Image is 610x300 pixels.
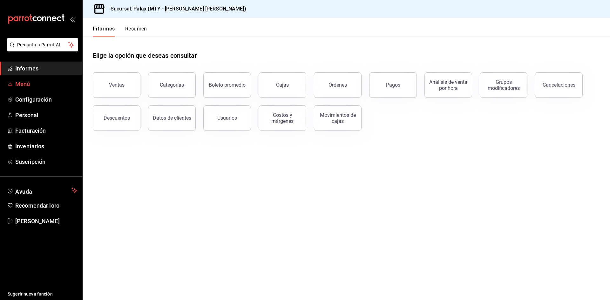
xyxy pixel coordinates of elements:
[15,65,38,72] font: Informes
[148,72,196,98] button: Categorías
[535,72,583,98] button: Cancelaciones
[93,26,115,32] font: Informes
[543,82,575,88] font: Cancelaciones
[203,72,251,98] button: Boleto promedio
[7,38,78,51] button: Pregunta a Parrot AI
[93,72,140,98] button: Ventas
[8,291,53,297] font: Sugerir nueva función
[93,105,140,131] button: Descuentos
[125,26,147,32] font: Resumen
[153,115,191,121] font: Datos de clientes
[480,72,527,98] button: Grupos modificadores
[320,112,356,124] font: Movimientos de cajas
[104,115,130,121] font: Descuentos
[70,17,75,22] button: abrir_cajón_menú
[369,72,417,98] button: Pagos
[93,25,147,37] div: pestañas de navegación
[15,158,45,165] font: Suscripción
[160,82,184,88] font: Categorías
[314,72,362,98] button: Órdenes
[209,82,246,88] font: Boleto promedio
[429,79,467,91] font: Análisis de venta por hora
[203,105,251,131] button: Usuarios
[17,42,60,47] font: Pregunta a Parrot AI
[109,82,125,88] font: Ventas
[276,82,289,88] font: Cajas
[271,112,294,124] font: Costos y márgenes
[329,82,347,88] font: Órdenes
[259,72,306,98] a: Cajas
[386,82,400,88] font: Pagos
[4,46,78,53] a: Pregunta a Parrot AI
[15,188,32,195] font: Ayuda
[15,202,59,209] font: Recomendar loro
[93,52,197,59] font: Elige la opción que deseas consultar
[15,218,60,224] font: [PERSON_NAME]
[15,143,44,150] font: Inventarios
[15,81,30,87] font: Menú
[148,105,196,131] button: Datos de clientes
[111,6,246,12] font: Sucursal: Palax (MTY - [PERSON_NAME] [PERSON_NAME])
[424,72,472,98] button: Análisis de venta por hora
[15,127,46,134] font: Facturación
[488,79,520,91] font: Grupos modificadores
[15,96,52,103] font: Configuración
[217,115,237,121] font: Usuarios
[15,112,38,118] font: Personal
[314,105,362,131] button: Movimientos de cajas
[259,105,306,131] button: Costos y márgenes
